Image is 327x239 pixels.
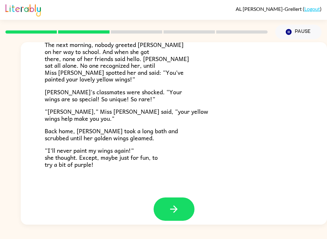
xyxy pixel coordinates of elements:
a: Logout [304,6,320,12]
span: The next morning, nobody greeted [PERSON_NAME] on her way to school. And when she got there, none... [45,40,189,84]
span: Back home, [PERSON_NAME] took a long bath and scrubbed until her golden wings gleamed. [45,126,178,143]
span: AL [PERSON_NAME]-Grellert [236,6,303,12]
span: “[PERSON_NAME],” Miss [PERSON_NAME] said, “your yellow wings help make you you." [45,107,208,123]
button: Pause [275,25,322,39]
span: “I’ll never paint my wings again!” she thought. Except, maybe just for fun, to try a bit of purple! [45,146,158,169]
span: [PERSON_NAME]'s classmates were shocked. “Your wings are so special! So unique! So rare!” [45,87,182,104]
img: Literably [5,3,41,17]
div: ( ) [236,6,322,12]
